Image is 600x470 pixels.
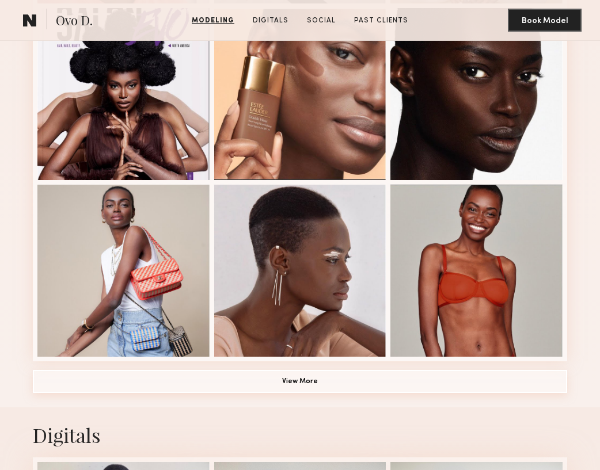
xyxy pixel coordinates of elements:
[350,16,413,26] a: Past Clients
[33,370,567,393] button: View More
[508,15,582,25] a: Book Model
[56,12,93,32] span: Ovo D.
[248,16,293,26] a: Digitals
[187,16,239,26] a: Modeling
[508,9,582,32] button: Book Model
[33,421,567,448] div: Digitals
[302,16,340,26] a: Social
